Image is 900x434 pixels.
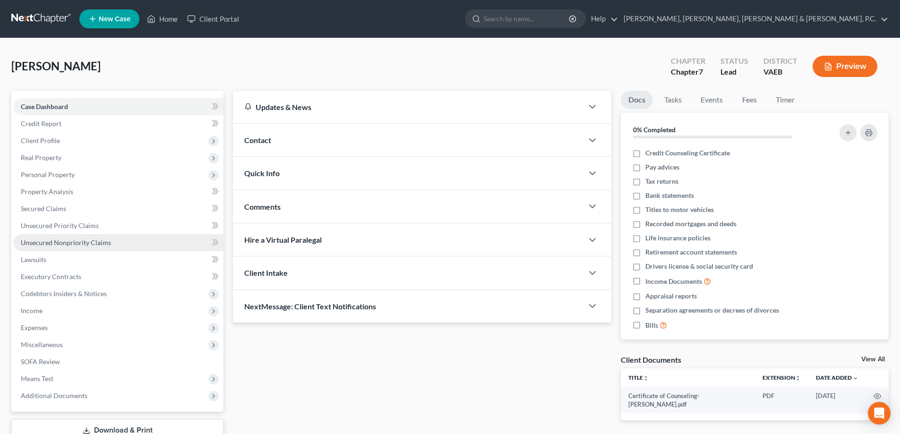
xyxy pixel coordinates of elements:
span: Pay advices [645,162,679,172]
span: Retirement account statements [645,247,737,257]
span: Miscellaneous [21,340,63,349]
span: Client Profile [21,136,60,145]
a: Credit Report [13,115,223,132]
span: Bills [645,321,658,330]
span: Secured Claims [21,204,66,213]
span: Income [21,306,43,315]
input: Search by name... [484,10,570,27]
span: Credit Report [21,119,61,128]
span: Tax returns [645,177,678,186]
span: Life insurance policies [645,233,711,243]
span: Real Property [21,153,61,162]
td: Certificate of Counseling-[PERSON_NAME].pdf [621,387,755,413]
a: Executory Contracts [13,268,223,285]
div: Lead [720,67,748,77]
span: Additional Documents [21,391,87,400]
span: 7 [699,67,703,76]
span: Titles to motor vehicles [645,205,714,214]
strong: 0% Completed [633,126,676,134]
div: Chapter [671,56,705,67]
div: Chapter [671,67,705,77]
span: New Case [99,16,130,23]
span: Expenses [21,323,48,332]
span: Means Test [21,374,53,383]
span: Separation agreements or decrees of divorces [645,306,779,315]
td: PDF [755,387,808,413]
a: [PERSON_NAME], [PERSON_NAME], [PERSON_NAME] & [PERSON_NAME], P.C. [619,10,888,27]
a: Case Dashboard [13,98,223,115]
i: unfold_more [795,375,801,381]
span: Contact [244,136,271,145]
span: Quick Info [244,169,280,178]
a: Titleunfold_more [628,374,649,381]
a: Help [586,10,618,27]
span: NextMessage: Client Text Notifications [244,302,376,311]
a: Unsecured Priority Claims [13,217,223,234]
a: Secured Claims [13,200,223,217]
a: View All [861,356,885,363]
span: Unsecured Nonpriority Claims [21,238,111,247]
div: Updates & News [244,102,572,112]
a: Unsecured Nonpriority Claims [13,234,223,251]
div: District [763,56,797,67]
span: SOFA Review [21,357,60,366]
span: Credit Counseling Certificate [645,148,730,158]
i: unfold_more [643,375,649,381]
span: [PERSON_NAME] [11,59,101,73]
a: Tasks [657,91,689,109]
a: Home [142,10,182,27]
span: Recorded mortgages and deeds [645,219,737,229]
td: [DATE] [808,387,866,413]
span: Property Analysis [21,187,73,196]
i: expand_more [853,375,858,381]
div: Status [720,56,748,67]
span: Executory Contracts [21,272,81,281]
span: Codebtors Insiders & Notices [21,289,107,298]
a: Docs [621,91,653,109]
a: Timer [768,91,802,109]
span: Case Dashboard [21,102,68,111]
div: VAEB [763,67,797,77]
a: Fees [734,91,764,109]
div: Client Documents [621,355,681,365]
div: Open Intercom Messenger [868,402,891,425]
a: SOFA Review [13,353,223,370]
span: Personal Property [21,170,75,179]
span: Client Intake [244,268,288,277]
span: Unsecured Priority Claims [21,221,99,230]
a: Extensionunfold_more [763,374,801,381]
span: Income Documents [645,277,702,286]
span: Drivers license & social security card [645,262,753,271]
a: Date Added expand_more [816,374,858,381]
span: Hire a Virtual Paralegal [244,235,322,244]
span: Comments [244,202,281,211]
a: Property Analysis [13,183,223,200]
button: Preview [813,56,877,77]
a: Events [693,91,730,109]
a: Client Portal [182,10,244,27]
span: Lawsuits [21,255,46,264]
span: Bank statements [645,191,694,200]
span: Appraisal reports [645,291,697,301]
a: Lawsuits [13,251,223,268]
